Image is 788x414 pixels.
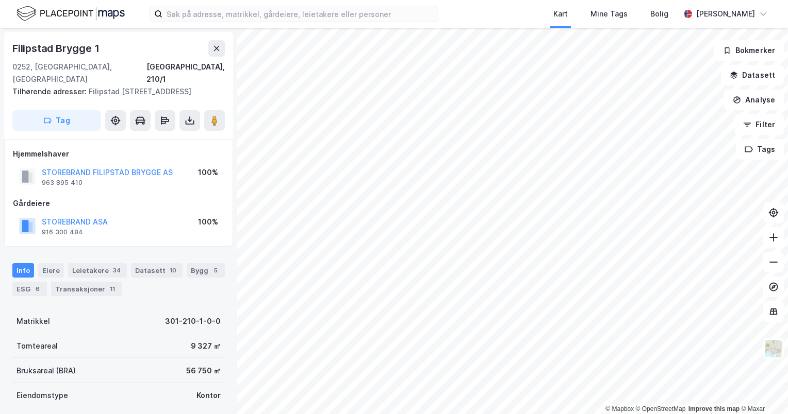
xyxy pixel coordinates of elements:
[168,265,178,275] div: 10
[131,263,183,278] div: Datasett
[162,6,438,22] input: Søk på adresse, matrikkel, gårdeiere, leietakere eller personer
[736,139,784,160] button: Tags
[688,405,740,412] a: Improve this map
[553,8,568,20] div: Kart
[12,40,101,57] div: Filipstad Brygge 1
[650,8,668,20] div: Bolig
[12,85,217,98] div: Filipstad [STREET_ADDRESS]
[764,339,783,358] img: Z
[191,340,221,352] div: 9 327 ㎡
[146,61,225,85] div: [GEOGRAPHIC_DATA], 210/1
[736,365,788,414] div: Kontrollprogram for chat
[17,389,68,402] div: Eiendomstype
[42,228,83,236] div: 916 300 484
[198,166,218,179] div: 100%
[12,87,89,96] span: Tilhørende adresser:
[42,179,83,187] div: 963 895 410
[13,197,224,210] div: Gårdeiere
[721,65,784,85] button: Datasett
[210,265,221,275] div: 5
[696,8,755,20] div: [PERSON_NAME]
[111,265,123,275] div: 34
[51,282,122,296] div: Transaksjoner
[12,263,34,278] div: Info
[186,365,221,377] div: 56 750 ㎡
[32,284,43,294] div: 6
[107,284,118,294] div: 11
[17,365,76,377] div: Bruksareal (BRA)
[17,315,50,327] div: Matrikkel
[12,110,101,131] button: Tag
[714,40,784,61] button: Bokmerker
[12,61,146,85] div: 0252, [GEOGRAPHIC_DATA], [GEOGRAPHIC_DATA]
[605,405,634,412] a: Mapbox
[196,389,221,402] div: Kontor
[636,405,686,412] a: OpenStreetMap
[68,263,127,278] div: Leietakere
[12,282,47,296] div: ESG
[38,263,64,278] div: Eiere
[13,148,224,160] div: Hjemmelshaver
[724,90,784,110] button: Analyse
[198,216,218,228] div: 100%
[187,263,225,278] div: Bygg
[17,5,125,23] img: logo.f888ab2527a4732fd821a326f86c7f29.svg
[165,315,221,327] div: 301-210-1-0-0
[734,114,784,135] button: Filter
[17,340,58,352] div: Tomteareal
[590,8,628,20] div: Mine Tags
[736,365,788,414] iframe: Chat Widget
